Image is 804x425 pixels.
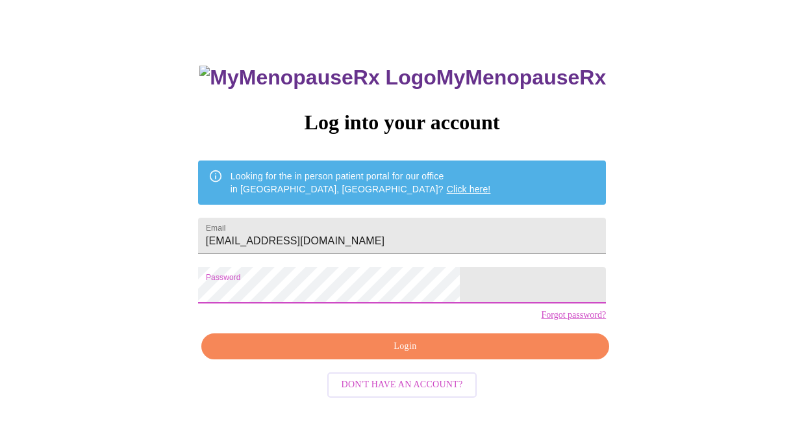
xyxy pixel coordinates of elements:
[324,378,481,389] a: Don't have an account?
[342,377,463,393] span: Don't have an account?
[327,372,477,398] button: Don't have an account?
[541,310,606,320] a: Forgot password?
[198,110,606,135] h3: Log into your account
[199,66,606,90] h3: MyMenopauseRx
[201,333,609,360] button: Login
[231,164,491,201] div: Looking for the in person patient portal for our office in [GEOGRAPHIC_DATA], [GEOGRAPHIC_DATA]?
[447,184,491,194] a: Click here!
[199,66,436,90] img: MyMenopauseRx Logo
[216,339,594,355] span: Login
